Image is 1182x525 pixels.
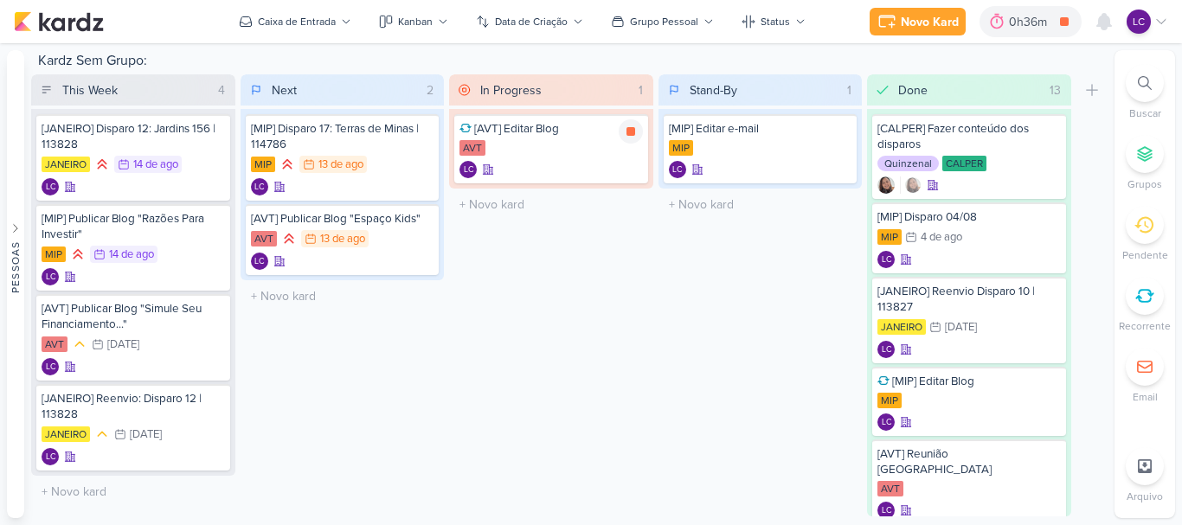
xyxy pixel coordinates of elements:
[42,358,59,375] div: Laís Costa
[901,13,959,31] div: Novo Kard
[42,301,225,332] div: [AVT] Publicar Blog "Simule Seu Financiamento..."
[320,234,365,245] div: 13 de ago
[877,446,1061,477] div: [AVT] Reunião Jardim do Éden
[1129,106,1161,121] p: Buscar
[882,256,891,265] p: LC
[669,161,686,178] div: Criador(a): Laís Costa
[877,229,902,245] div: MIP
[109,249,154,260] div: 14 de ago
[669,161,686,178] div: Laís Costa
[254,183,264,192] p: LC
[211,81,232,99] div: 4
[46,183,55,192] p: LC
[31,50,1108,74] div: Kardz Sem Grupo:
[877,209,1061,225] div: [MIP] Disparo 04/08
[619,119,643,144] div: Parar relógio
[251,178,268,195] div: Laís Costa
[877,413,895,431] div: Laís Costa
[42,268,59,285] div: Laís Costa
[35,479,232,504] input: + Novo kard
[42,211,225,242] div: [MIP] Publicar Blog "Razões Para Investir"
[1127,489,1163,504] p: Arquivo
[69,246,87,263] div: Prioridade Alta
[244,284,441,309] input: + Novo kard
[251,253,268,270] div: Criador(a): Laís Costa
[280,230,298,247] div: Prioridade Alta
[921,232,962,243] div: 4 de ago
[877,502,895,519] div: Laís Costa
[1009,13,1052,31] div: 0h36m
[42,391,225,422] div: [JANEIRO] Reenvio: Disparo 12 | 113828
[882,346,891,355] p: LC
[669,140,693,156] div: MIP
[107,339,139,350] div: [DATE]
[14,11,104,32] img: kardz.app
[877,374,1061,389] div: [MIP] Editar Blog
[877,176,895,194] div: Criador(a): Sharlene Khoury
[46,453,55,462] p: LC
[254,258,264,266] p: LC
[420,81,440,99] div: 2
[8,240,23,292] div: Pessoas
[459,121,643,137] div: [AVT] Editar Blog
[46,363,55,372] p: LC
[877,502,895,519] div: Criador(a): Laís Costa
[877,481,903,496] div: AVT
[945,322,977,333] div: [DATE]
[459,140,485,156] div: AVT
[459,161,477,178] div: Laís Costa
[7,50,24,518] button: Pessoas
[1119,318,1171,334] p: Recorrente
[662,192,859,217] input: + Novo kard
[130,429,162,440] div: [DATE]
[877,156,939,171] div: Quinzenal
[93,156,111,173] div: Prioridade Alta
[464,166,473,175] p: LC
[42,246,66,262] div: MIP
[882,507,891,515] p: LC
[877,251,895,268] div: Criador(a): Laís Costa
[632,81,650,99] div: 1
[1122,247,1168,263] p: Pendente
[42,178,59,195] div: Criador(a): Laís Costa
[251,157,275,172] div: MIP
[877,251,895,268] div: Laís Costa
[251,231,277,246] div: AVT
[1043,81,1068,99] div: 13
[46,273,55,282] p: LC
[1133,389,1158,405] p: Email
[279,156,296,173] div: Prioridade Alta
[877,341,895,358] div: Laís Costa
[882,419,891,427] p: LC
[904,176,922,194] img: Sharlene Khoury
[900,176,922,194] div: Colaboradores: Sharlene Khoury
[453,192,650,217] input: + Novo kard
[877,121,1061,152] div: [CALPER] Fazer conteúdo dos disparos
[877,176,895,194] img: Sharlene Khoury
[877,413,895,431] div: Criador(a): Laís Costa
[42,448,59,465] div: Laís Costa
[672,166,682,175] p: LC
[251,211,434,227] div: [AVT] Publicar Blog "Espaço Kids"
[669,121,852,137] div: [MIP] Editar e-mail
[459,161,477,178] div: Criador(a): Laís Costa
[42,336,67,352] div: AVT
[1127,176,1162,192] p: Grupos
[318,159,363,170] div: 13 de ago
[877,319,926,335] div: JANEIRO
[251,253,268,270] div: Laís Costa
[1133,14,1145,29] p: LC
[42,358,59,375] div: Criador(a): Laís Costa
[1127,10,1151,34] div: Laís Costa
[42,426,90,442] div: JANEIRO
[840,81,858,99] div: 1
[251,178,268,195] div: Criador(a): Laís Costa
[71,336,88,353] div: Prioridade Média
[42,178,59,195] div: Laís Costa
[877,393,902,408] div: MIP
[42,448,59,465] div: Criador(a): Laís Costa
[42,157,90,172] div: JANEIRO
[93,426,111,443] div: Prioridade Média
[877,341,895,358] div: Criador(a): Laís Costa
[870,8,966,35] button: Novo Kard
